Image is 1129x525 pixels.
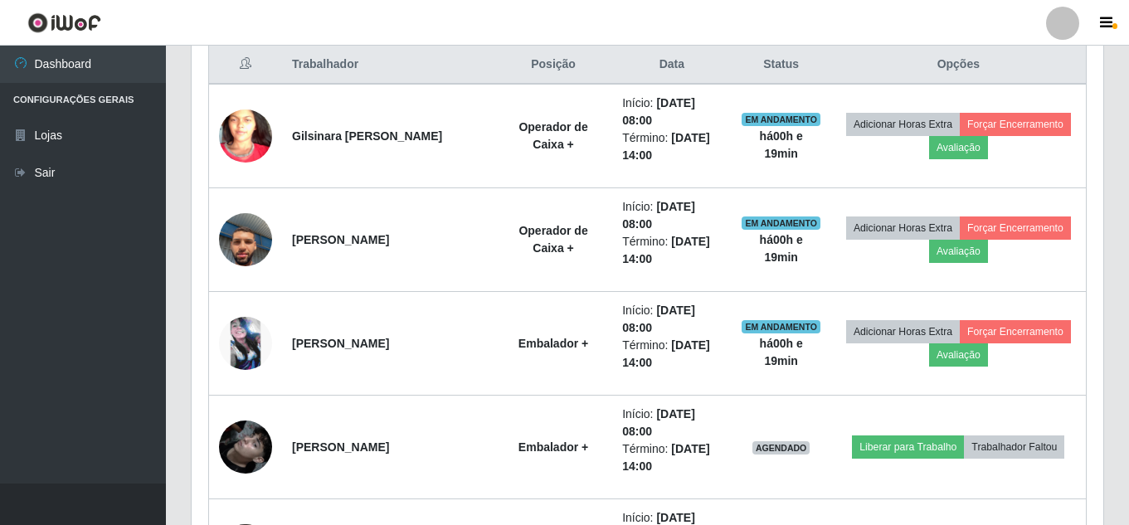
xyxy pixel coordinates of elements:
[518,120,587,151] strong: Operador de Caixa +
[292,129,442,143] strong: Gilsinara [PERSON_NAME]
[518,224,587,255] strong: Operador de Caixa +
[760,337,803,367] strong: há 00 h e 19 min
[960,320,1071,343] button: Forçar Encerramento
[622,233,722,268] li: Término:
[622,96,695,127] time: [DATE] 08:00
[752,441,810,455] span: AGENDADO
[760,129,803,160] strong: há 00 h e 19 min
[760,233,803,264] strong: há 00 h e 19 min
[518,440,588,454] strong: Embalador +
[622,337,722,372] li: Término:
[622,302,722,337] li: Início:
[219,317,272,370] img: 1652231236130.jpeg
[742,320,820,333] span: EM ANDAMENTO
[622,304,695,334] time: [DATE] 08:00
[622,129,722,164] li: Término:
[960,113,1071,136] button: Forçar Encerramento
[518,337,588,350] strong: Embalador +
[219,79,272,194] img: 1630764060757.jpeg
[742,216,820,230] span: EM ANDAMENTO
[964,435,1064,459] button: Trabalhador Faltou
[292,337,389,350] strong: [PERSON_NAME]
[831,46,1087,85] th: Opções
[612,46,732,85] th: Data
[960,216,1071,240] button: Forçar Encerramento
[846,216,960,240] button: Adicionar Horas Extra
[219,400,272,494] img: 1750963256706.jpeg
[622,95,722,129] li: Início:
[622,440,722,475] li: Término:
[27,12,101,33] img: CoreUI Logo
[292,440,389,454] strong: [PERSON_NAME]
[846,113,960,136] button: Adicionar Horas Extra
[742,113,820,126] span: EM ANDAMENTO
[732,46,831,85] th: Status
[622,406,722,440] li: Início:
[219,192,272,287] img: 1752607957253.jpeg
[622,200,695,231] time: [DATE] 08:00
[282,46,494,85] th: Trabalhador
[622,407,695,438] time: [DATE] 08:00
[929,240,988,263] button: Avaliação
[846,320,960,343] button: Adicionar Horas Extra
[852,435,964,459] button: Liberar para Trabalho
[292,233,389,246] strong: [PERSON_NAME]
[929,136,988,159] button: Avaliação
[929,343,988,367] button: Avaliação
[622,198,722,233] li: Início:
[494,46,612,85] th: Posição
